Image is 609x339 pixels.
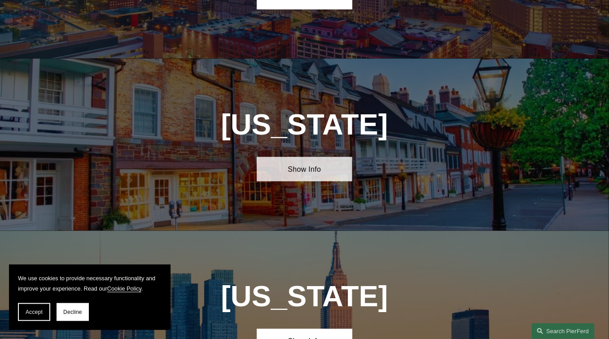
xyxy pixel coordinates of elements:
[57,303,89,321] button: Decline
[185,280,424,313] h1: [US_STATE]
[107,285,141,292] a: Cookie Policy
[9,265,171,330] section: Cookie banner
[26,309,43,315] span: Accept
[532,323,595,339] a: Search this site
[18,274,162,294] p: We use cookies to provide necessary functionality and improve your experience. Read our .
[18,303,50,321] button: Accept
[257,157,352,182] a: Show Info
[63,309,82,315] span: Decline
[185,108,424,141] h1: [US_STATE]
